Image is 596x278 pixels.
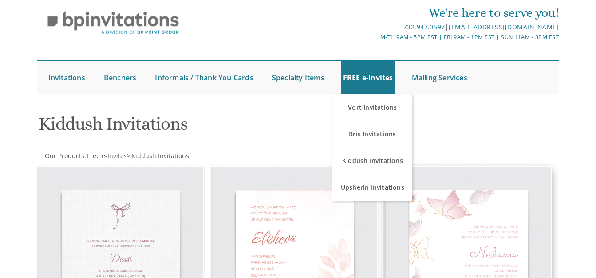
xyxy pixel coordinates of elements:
[46,61,87,94] a: Invitations
[332,94,412,121] a: Vort Invitations
[332,147,412,174] a: Kiddush Invitations
[87,151,127,160] span: Free e-Invites
[403,23,445,31] a: 732.947.3597
[212,32,559,42] div: M-Th 9am - 5pm EST | Fri 9am - 1pm EST | Sun 11am - 3pm EST
[153,61,255,94] a: Informals / Thank You Cards
[332,121,412,147] a: Bris Invitations
[449,23,559,31] a: [EMAIL_ADDRESS][DOMAIN_NAME]
[212,4,559,22] div: We're here to serve you!
[212,22,559,32] div: |
[130,151,189,160] a: Kiddush Invitations
[102,61,139,94] a: Benchers
[410,61,470,94] a: Mailing Services
[341,61,395,94] a: FREE e-Invites
[332,174,412,201] a: Upsherin Invitations
[37,4,189,41] img: BP Invitation Loft
[86,151,127,160] a: Free e-Invites
[39,114,380,140] h1: Kiddush Invitations
[127,151,189,160] span: >
[270,61,327,94] a: Specialty Items
[37,151,298,160] div: :
[44,151,84,160] a: Our Products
